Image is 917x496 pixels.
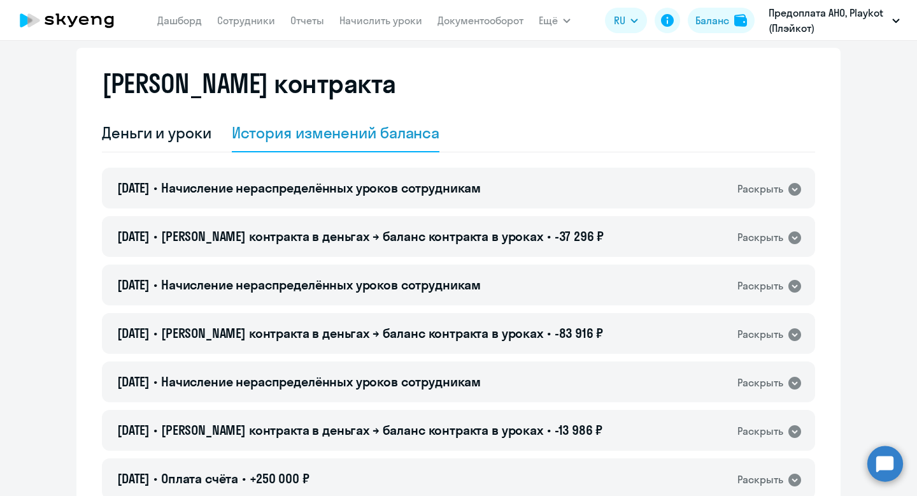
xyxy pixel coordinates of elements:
span: [DATE] [117,180,150,196]
a: Сотрудники [217,14,275,27]
span: • [153,422,157,438]
span: [PERSON_NAME] контракта в деньгах → баланс контракта в уроках [161,422,543,438]
a: Дашборд [157,14,202,27]
span: Начисление нераспределённых уроков сотрудникам [161,374,481,390]
p: Предоплата АНО, Playkot (Плэйкот) [769,5,887,36]
span: • [153,470,157,486]
span: • [547,325,551,341]
img: balance [734,14,747,27]
button: Балансbalance [688,8,755,33]
div: Деньги и уроки [102,122,211,143]
h2: [PERSON_NAME] контракта [102,68,396,99]
div: Раскрыть [737,375,783,391]
div: Раскрыть [737,181,783,197]
span: • [547,422,551,438]
span: -83 916 ₽ [555,325,604,341]
button: Предоплата АНО, Playkot (Плэйкот) [762,5,906,36]
div: Раскрыть [737,230,783,245]
span: Начисление нераспределённых уроков сотрудникам [161,180,481,196]
span: • [153,180,157,196]
span: -37 296 ₽ [555,228,604,244]
span: • [153,374,157,390]
div: История изменений баланса [232,122,440,143]
a: Документооборот [437,14,523,27]
a: Отчеты [290,14,324,27]
span: [DATE] [117,325,150,341]
span: Ещё [539,13,558,28]
div: Раскрыть [737,423,783,439]
span: -13 986 ₽ [555,422,603,438]
a: Начислить уроки [339,14,422,27]
span: +250 000 ₽ [250,470,309,486]
button: Ещё [539,8,571,33]
span: Начисление нераспределённых уроков сотрудникам [161,277,481,293]
span: • [153,277,157,293]
div: Баланс [695,13,729,28]
div: Раскрыть [737,326,783,342]
span: [DATE] [117,374,150,390]
button: RU [605,8,647,33]
span: [PERSON_NAME] контракта в деньгах → баланс контракта в уроках [161,228,543,244]
span: • [153,228,157,244]
span: • [242,470,246,486]
span: [DATE] [117,277,150,293]
span: RU [614,13,625,28]
div: Раскрыть [737,278,783,294]
span: [DATE] [117,470,150,486]
span: [PERSON_NAME] контракта в деньгах → баланс контракта в уроках [161,325,543,341]
span: • [153,325,157,341]
div: Раскрыть [737,472,783,488]
span: [DATE] [117,422,150,438]
span: • [547,228,551,244]
span: [DATE] [117,228,150,244]
span: Оплата счёта [161,470,238,486]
